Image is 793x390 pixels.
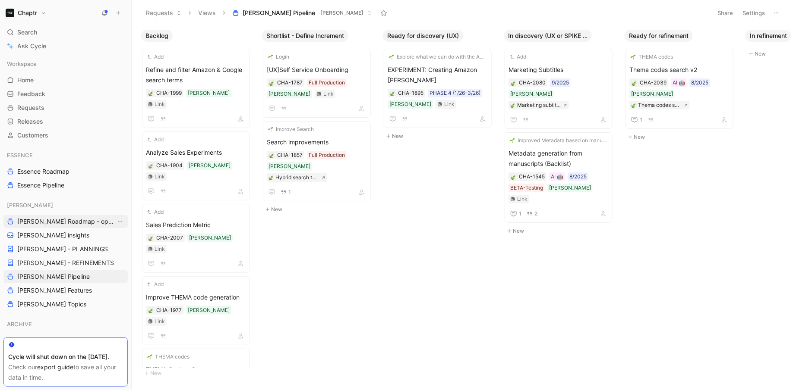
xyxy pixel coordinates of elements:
button: New [262,204,376,215]
div: CHA-1895 [398,89,423,97]
a: Feedback [3,87,128,100]
button: 🍃 [510,80,516,86]
span: Customers [17,131,48,140]
span: Thema codes search v2 [629,65,730,75]
span: Improve THEMA code generation [146,292,246,303]
a: Home [3,74,128,87]
div: [PERSON_NAME][PERSON_NAME] Roadmap - open itemsView actions[PERSON_NAME] insights[PERSON_NAME] - ... [3,199,128,311]
a: 🌱Improve SearchSearch improvementsFull Production[PERSON_NAME]🍃Hybrid search to improve semantic ... [263,121,371,201]
button: Settings [739,7,769,19]
div: [PERSON_NAME] [189,234,231,242]
span: Ask Cycle [17,41,46,51]
img: 🍃 [510,103,515,108]
div: Link [444,100,455,109]
img: 🍃 [511,81,516,86]
a: AddImprove THEMA code generation[PERSON_NAME]Link [142,276,250,345]
button: 🌱Improve Search [267,125,315,134]
img: 🍃 [148,236,153,241]
span: [UX]Self Service Onboarding [267,65,367,75]
span: [PERSON_NAME] - REFINEMENTS [17,259,114,267]
div: Check our to save all your data in time. [8,362,123,383]
div: 8/2025 [569,172,587,181]
span: [PERSON_NAME] [320,9,363,17]
a: Releases [3,115,128,128]
span: Sales Prediction Metric [146,220,246,230]
button: Ready for discovery (UX) [383,30,463,42]
div: CHA-1977 [156,306,182,315]
button: View actions [116,217,124,226]
div: Hybrid search to improve semantic search [275,173,319,182]
img: 🌱 [510,138,515,143]
div: [PERSON_NAME] [189,161,231,170]
div: [PERSON_NAME] [389,100,431,109]
div: 🍃 [389,90,395,96]
button: 🌱Login [267,53,291,61]
div: Link [155,317,165,326]
div: CHA-1545 [519,172,545,181]
div: Link [517,195,528,203]
button: New [504,226,618,236]
a: Customers [3,129,128,142]
a: 🌱THEMA codesThema codes search v2AI 🤖8/2025[PERSON_NAME]🍃Thema codes search v21 [626,49,733,129]
a: [PERSON_NAME] Pipeline [3,270,128,283]
span: Ready for discovery (UX) [387,31,459,40]
span: [PERSON_NAME] insights [17,231,89,240]
button: Add [146,208,165,216]
div: 🍃 [510,174,516,180]
button: New [141,368,255,378]
div: ESSENCEEssence RoadmapEssence Pipeline [3,149,128,192]
div: AI 🤖 [551,172,563,181]
img: 🍃 [269,153,274,158]
div: [PERSON_NAME] [188,89,230,97]
span: [PERSON_NAME] [7,201,53,209]
div: CHA-1999 [156,89,182,97]
span: NOA [7,336,19,345]
span: Requests [17,103,44,112]
button: Ready for refinement [625,30,693,42]
span: 1 [640,117,642,122]
button: Share [714,7,737,19]
span: Search improvements [267,137,367,147]
a: [PERSON_NAME] insights [3,229,128,242]
a: export guide [37,363,73,371]
div: CHA-1857 [277,151,303,159]
a: [PERSON_NAME] - REFINEMENTS [3,256,128,269]
button: Views [194,6,220,19]
button: Add [509,53,528,61]
button: 🌱Explore what we can do with the Amazon API [388,53,488,61]
div: [PERSON_NAME] [510,90,552,98]
button: New [625,132,739,142]
button: 🍃 [148,90,154,96]
img: 🍃 [390,91,395,96]
button: 🍃 [148,235,154,241]
button: Requests [142,6,186,19]
div: [PERSON_NAME] [549,184,591,192]
div: [PERSON_NAME] [3,199,128,212]
div: 🍃 [269,80,275,86]
div: [PERSON_NAME] [269,90,310,98]
span: 1 [288,190,291,195]
button: New [383,131,497,141]
img: 🌱 [268,54,273,59]
button: 🌱THEMA codes [146,353,191,361]
div: CHA-2080 [519,78,546,87]
a: 🌱Login[UX]Self Service OnboardingFull Production[PERSON_NAME]Link [263,49,371,118]
div: Thema codes search v2 [638,101,682,109]
img: 🍃 [148,308,153,313]
span: Search [17,27,37,37]
div: PHASE 4 (1/26-3/26) [430,89,480,97]
span: Analyze Sales Experiments [146,147,246,158]
button: 1 [509,209,523,219]
div: In discovery (UX or SPIKE ongoing)New [500,26,621,240]
div: ARCHIVE [3,318,128,333]
span: [PERSON_NAME] Roadmap - open items [17,217,116,226]
img: 🍃 [511,175,516,180]
span: [PERSON_NAME] - PLANNINGS [17,245,108,253]
span: [PERSON_NAME] Features [17,286,92,295]
button: Add [146,280,165,289]
span: Ready for refinement [629,31,689,40]
div: Workspace [3,57,128,70]
span: Improve Search [276,125,314,134]
button: [PERSON_NAME] Pipeline[PERSON_NAME] [228,6,376,19]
